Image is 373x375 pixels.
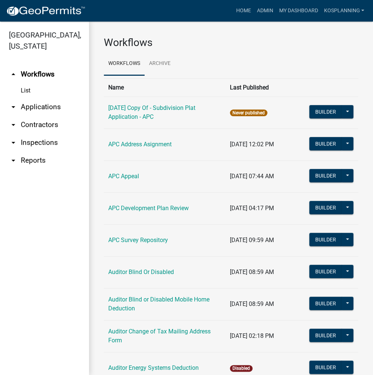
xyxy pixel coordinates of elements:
button: Builder [309,233,342,246]
button: Builder [309,137,342,150]
button: Builder [309,329,342,342]
a: Archive [145,52,175,76]
button: Builder [309,105,342,118]
i: arrow_drop_up [9,70,18,79]
h3: Workflows [104,36,358,49]
button: Builder [309,265,342,278]
button: Builder [309,297,342,310]
span: Disabled [230,365,252,372]
a: APC Development Plan Review [108,205,189,212]
span: Never published [230,110,267,116]
button: Builder [309,361,342,374]
a: Auditor Change of Tax Mailing Address Form [108,328,211,344]
span: [DATE] 12:02 PM [230,141,274,148]
span: [DATE] 04:17 PM [230,205,274,212]
th: Name [104,78,225,97]
span: [DATE] 09:59 AM [230,237,274,244]
a: Admin [254,4,276,18]
a: APC Survey Repository [108,237,168,244]
button: Builder [309,169,342,182]
a: My Dashboard [276,4,321,18]
a: APC Address Asignment [108,141,172,148]
a: APC Appeal [108,173,139,180]
a: Auditor Blind Or Disabled [108,268,174,275]
span: [DATE] 07:44 AM [230,173,274,180]
a: Auditor Energy Systems Deduction [108,364,199,371]
i: arrow_drop_down [9,120,18,129]
a: Workflows [104,52,145,76]
a: kosplanning [321,4,367,18]
a: Auditor Blind or Disabled Mobile Home Deduction [108,296,209,312]
a: Home [233,4,254,18]
button: Builder [309,201,342,214]
span: [DATE] 08:59 AM [230,268,274,275]
th: Last Published [225,78,304,97]
i: arrow_drop_down [9,138,18,147]
i: arrow_drop_down [9,156,18,165]
i: arrow_drop_down [9,102,18,111]
a: [DATE] Copy Of - Subdivision Plat Application - APC [108,104,195,120]
span: [DATE] 08:59 AM [230,300,274,307]
span: [DATE] 02:18 PM [230,332,274,339]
